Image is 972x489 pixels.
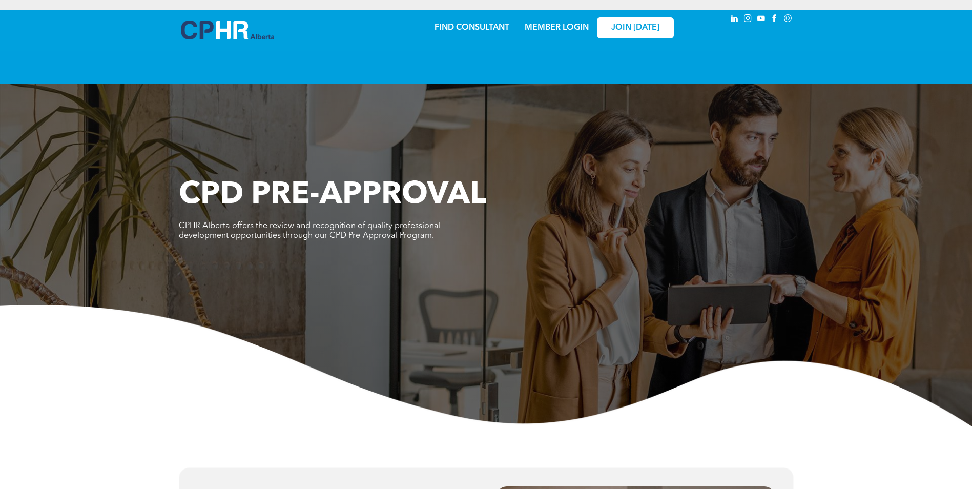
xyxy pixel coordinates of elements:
a: linkedin [729,13,740,27]
img: A blue and white logo for cp alberta [181,21,274,39]
span: JOIN [DATE] [611,23,659,33]
a: MEMBER LOGIN [525,24,589,32]
a: JOIN [DATE] [597,17,674,38]
span: CPD PRE-APPROVAL [179,180,486,211]
a: youtube [756,13,767,27]
a: instagram [742,13,754,27]
a: Social network [782,13,794,27]
span: CPHR Alberta offers the review and recognition of quality professional development opportunities ... [179,222,441,240]
a: FIND CONSULTANT [435,24,509,32]
a: facebook [769,13,780,27]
